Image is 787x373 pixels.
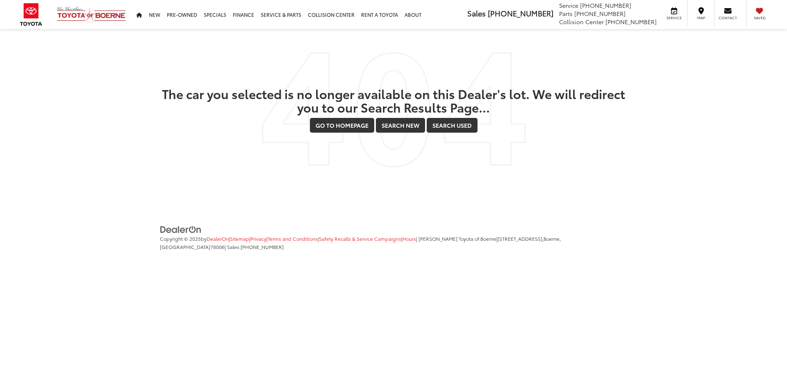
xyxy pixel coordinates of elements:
a: Go to Homepage [310,118,374,133]
a: Search Used [427,118,478,133]
a: DealerOn [160,225,202,233]
img: Vic Vaughan Toyota of Boerne [57,6,126,23]
a: Terms and Conditions [268,235,318,242]
span: [PHONE_NUMBER] [605,18,657,26]
a: Hours [403,235,416,242]
span: | [229,235,249,242]
a: DealerOn Home Page [207,235,229,242]
span: | [401,235,416,242]
h2: The car you selected is no longer available on this Dealer's lot. We will redirect you to our Sea... [160,87,627,114]
span: [GEOGRAPHIC_DATA] [160,243,210,250]
span: Service [665,15,683,20]
img: DealerOn [160,225,202,234]
span: by [201,235,229,242]
span: | [PERSON_NAME] Toyota of Boerne [416,235,496,242]
a: Search New [376,118,425,133]
span: Map [692,15,710,20]
span: | Sales: [225,243,284,250]
span: | [266,235,318,242]
span: Collision Center [559,18,604,26]
span: | [249,235,266,242]
span: Boerne, [544,235,561,242]
span: [PHONE_NUMBER] [574,9,626,18]
a: Safety Recalls & Service Campaigns, Opens in a new tab [319,235,401,242]
span: [PHONE_NUMBER] [241,243,284,250]
span: Contact [719,15,737,20]
span: Saved [751,15,769,20]
span: [PHONE_NUMBER] [488,8,553,18]
span: Parts [559,9,573,18]
span: Copyright © 2025 [160,235,201,242]
span: | [318,235,401,242]
span: [STREET_ADDRESS], [498,235,544,242]
span: Sales [467,8,486,18]
span: 78006 [210,243,225,250]
span: [PHONE_NUMBER] [580,1,631,9]
a: Privacy [250,235,266,242]
span: Service [559,1,578,9]
a: Sitemap [230,235,249,242]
